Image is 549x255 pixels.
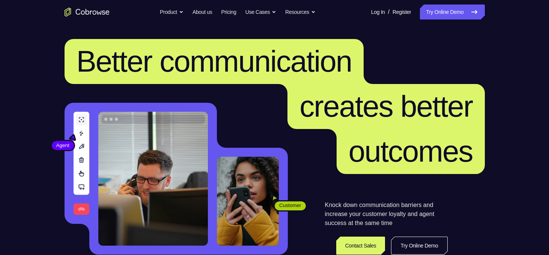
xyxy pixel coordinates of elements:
[391,237,447,255] a: Try Online Demo
[217,157,279,246] img: A customer holding their phone
[245,4,276,19] button: Use Cases
[420,4,484,19] a: Try Online Demo
[221,4,236,19] a: Pricing
[371,4,385,19] a: Log In
[299,90,472,123] span: creates better
[336,237,385,255] a: Contact Sales
[325,201,448,228] p: Knock down communication barriers and increase your customer loyalty and agent success at the sam...
[98,112,208,246] img: A customer support agent talking on the phone
[349,135,473,168] span: outcomes
[65,7,110,16] a: Go to the home page
[393,4,411,19] a: Register
[388,7,390,16] span: /
[160,4,184,19] button: Product
[193,4,212,19] a: About us
[77,45,352,78] span: Better communication
[285,4,316,19] button: Resources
